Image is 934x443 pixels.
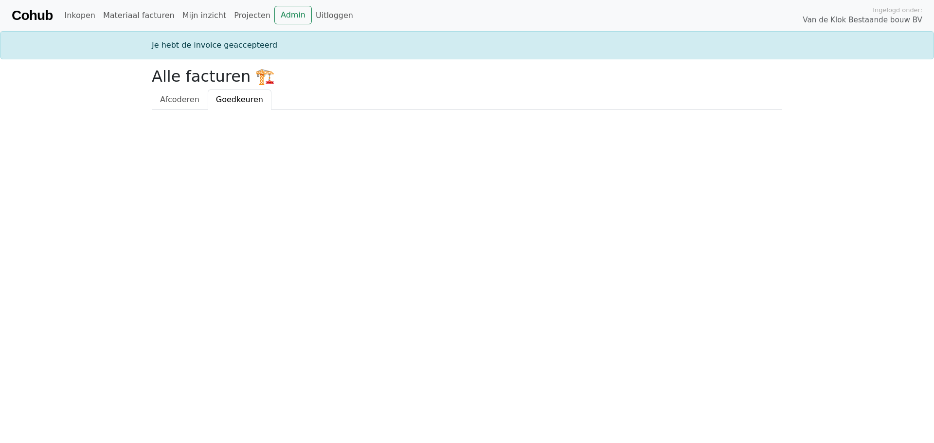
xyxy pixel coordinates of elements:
[274,6,312,24] a: Admin
[160,95,199,104] span: Afcoderen
[312,6,357,25] a: Uitloggen
[99,6,179,25] a: Materiaal facturen
[803,15,922,26] span: Van de Klok Bestaande bouw BV
[216,95,263,104] span: Goedkeuren
[152,89,208,110] a: Afcoderen
[12,4,53,27] a: Cohub
[208,89,271,110] a: Goedkeuren
[152,67,782,86] h2: Alle facturen 🏗️
[146,39,788,51] div: Je hebt de invoice geaccepteerd
[230,6,274,25] a: Projecten
[60,6,99,25] a: Inkopen
[179,6,231,25] a: Mijn inzicht
[873,5,922,15] span: Ingelogd onder:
